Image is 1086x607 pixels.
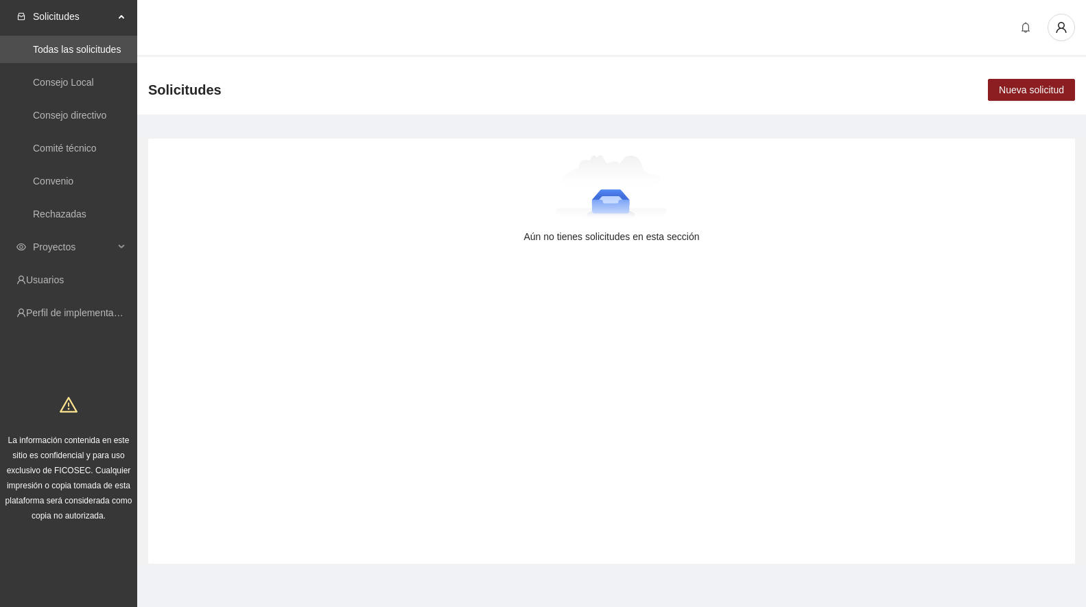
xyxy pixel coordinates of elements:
[26,307,133,318] a: Perfil de implementadora
[556,155,668,224] img: Aún no tienes solicitudes en esta sección
[16,242,26,252] span: eye
[33,110,106,121] a: Consejo directivo
[33,77,94,88] a: Consejo Local
[60,396,78,414] span: warning
[16,12,26,21] span: inbox
[1048,14,1075,41] button: user
[170,229,1053,244] div: Aún no tienes solicitudes en esta sección
[33,3,114,30] span: Solicitudes
[33,176,73,187] a: Convenio
[1048,21,1074,34] span: user
[999,82,1064,97] span: Nueva solicitud
[33,44,121,55] a: Todas las solicitudes
[148,79,222,101] span: Solicitudes
[988,79,1075,101] button: Nueva solicitud
[33,233,114,261] span: Proyectos
[1015,16,1037,38] button: bell
[33,209,86,219] a: Rechazadas
[33,143,97,154] a: Comité técnico
[1015,22,1036,33] span: bell
[5,436,132,521] span: La información contenida en este sitio es confidencial y para uso exclusivo de FICOSEC. Cualquier...
[26,274,64,285] a: Usuarios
